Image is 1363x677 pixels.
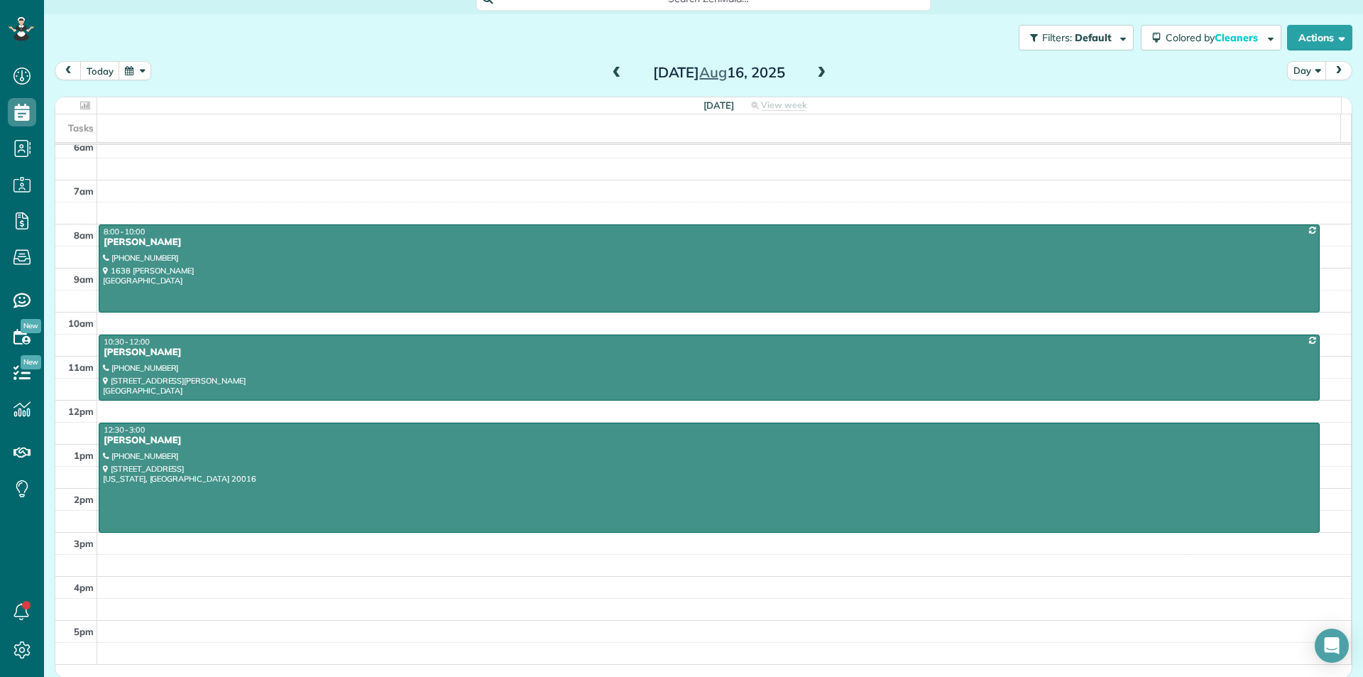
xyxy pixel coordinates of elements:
span: [DATE] [704,99,734,111]
span: Filters: [1042,31,1072,44]
button: Filters: Default [1019,25,1134,50]
span: 10:30 - 12:00 [104,337,150,347]
span: 4pm [74,582,94,593]
button: prev [55,61,82,80]
span: Default [1075,31,1112,44]
div: [PERSON_NAME] [103,237,1315,249]
span: Aug [699,63,727,81]
h2: [DATE] 16, 2025 [630,65,808,80]
span: New [21,355,41,369]
span: Tasks [68,122,94,134]
span: 5pm [74,626,94,637]
span: 10am [68,318,94,329]
span: 2pm [74,494,94,505]
div: Open Intercom Messenger [1315,629,1349,663]
span: 11am [68,362,94,373]
div: [PERSON_NAME] [103,347,1315,359]
span: View week [761,99,806,111]
button: next [1325,61,1352,80]
span: 12pm [68,406,94,417]
span: 7am [74,185,94,197]
span: 3pm [74,538,94,549]
span: 1pm [74,450,94,461]
span: 8am [74,229,94,241]
button: Colored byCleaners [1141,25,1281,50]
span: Colored by [1166,31,1263,44]
span: Cleaners [1215,31,1260,44]
div: [PERSON_NAME] [103,435,1315,447]
span: New [21,319,41,333]
button: today [80,61,120,80]
span: 9am [74,273,94,285]
button: Actions [1287,25,1352,50]
span: 12:30 - 3:00 [104,425,145,435]
button: Day [1287,61,1327,80]
span: 6am [74,141,94,153]
span: 8:00 - 10:00 [104,227,145,237]
a: Filters: Default [1012,25,1134,50]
